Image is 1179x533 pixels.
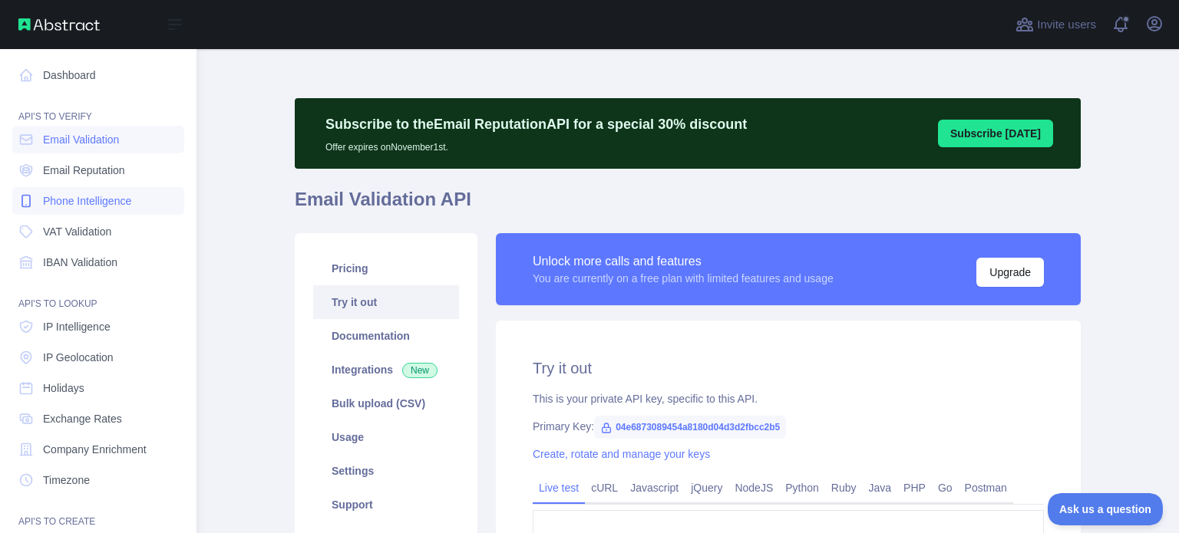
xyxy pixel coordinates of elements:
[12,313,184,341] a: IP Intelligence
[624,475,685,500] a: Javascript
[533,419,1044,434] div: Primary Key:
[779,475,825,500] a: Python
[12,187,184,215] a: Phone Intelligence
[728,475,779,500] a: NodeJS
[43,132,119,147] span: Email Validation
[533,475,585,500] a: Live test
[594,416,786,439] span: 04e6873089454a8180d04d3d2fbcc2b5
[932,475,959,500] a: Go
[43,319,111,334] span: IP Intelligence
[402,363,438,378] span: New
[313,285,459,319] a: Try it out
[325,135,747,153] p: Offer expires on November 1st.
[313,387,459,420] a: Bulk upload (CSV)
[313,252,459,285] a: Pricing
[43,472,90,488] span: Timezone
[12,436,184,463] a: Company Enrichment
[18,18,100,31] img: Abstract API
[12,497,184,528] div: API'S TO CREATE
[313,454,459,488] a: Settings
[12,405,184,433] a: Exchange Rates
[12,248,184,276] a: IBAN Validation
[12,466,184,494] a: Timezone
[43,255,117,270] span: IBAN Validation
[533,252,834,271] div: Unlock more calls and features
[12,218,184,245] a: VAT Validation
[12,92,184,123] div: API'S TO VERIFY
[533,448,710,460] a: Create, rotate and manage your keys
[12,156,184,184] a: Email Reputation
[533,357,1044,379] h2: Try it out
[533,271,834,286] div: You are currently on a free plan with limited features and usage
[12,279,184,310] div: API'S TO LOOKUP
[976,258,1044,287] button: Upgrade
[43,224,111,239] span: VAT Validation
[12,344,184,371] a: IP Geolocation
[863,475,898,500] a: Java
[313,488,459,521] a: Support
[12,374,184,402] a: Holidays
[938,120,1053,147] button: Subscribe [DATE]
[43,411,122,426] span: Exchange Rates
[1037,16,1096,34] span: Invite users
[43,442,147,457] span: Company Enrichment
[1048,493,1164,525] iframe: Toggle Customer Support
[43,163,125,178] span: Email Reputation
[43,193,131,209] span: Phone Intelligence
[313,319,459,353] a: Documentation
[43,350,114,365] span: IP Geolocation
[43,380,84,396] span: Holidays
[897,475,932,500] a: PHP
[12,61,184,89] a: Dashboard
[685,475,728,500] a: jQuery
[533,391,1044,406] div: This is your private API key, specific to this API.
[295,187,1081,224] h1: Email Validation API
[959,475,1013,500] a: Postman
[1012,12,1099,37] button: Invite users
[313,420,459,454] a: Usage
[325,114,747,135] p: Subscribe to the Email Reputation API for a special 30 % discount
[585,475,624,500] a: cURL
[313,353,459,387] a: Integrations New
[12,126,184,153] a: Email Validation
[825,475,863,500] a: Ruby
